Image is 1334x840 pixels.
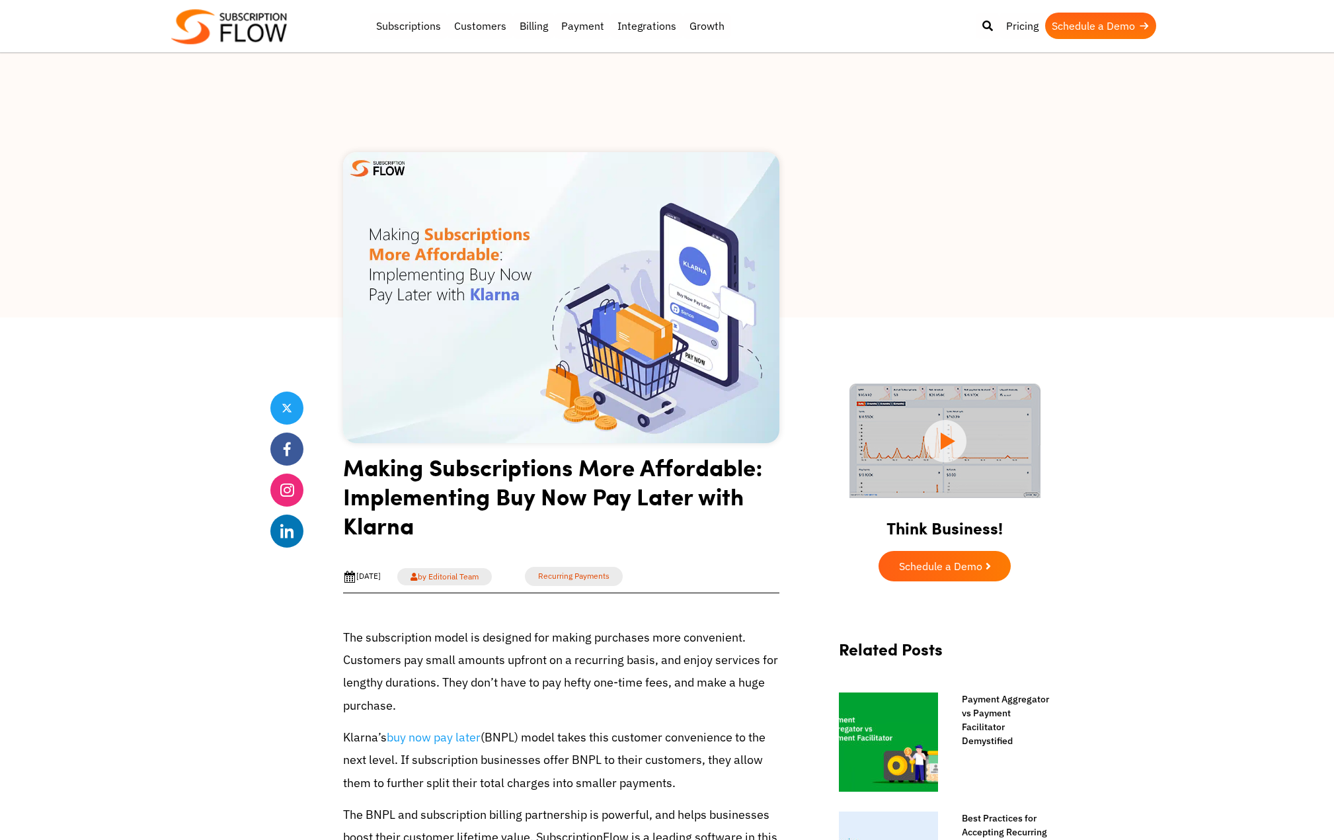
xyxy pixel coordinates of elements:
[879,551,1011,581] a: Schedule a Demo
[513,13,555,39] a: Billing
[1045,13,1156,39] a: Schedule a Demo
[343,570,381,583] div: [DATE]
[171,9,287,44] img: Subscriptionflow
[839,693,938,792] img: Payment Aggregator vs Payment Facilitator Demystified
[849,384,1040,498] img: intro video
[899,561,982,571] span: Schedule a Demo
[448,13,513,39] a: Customers
[1000,13,1045,39] a: Pricing
[343,452,779,550] h1: Making Subscriptions More Affordable: Implementing Buy Now Pay Later with Klarna
[611,13,683,39] a: Integrations
[370,13,448,39] a: Subscriptions
[343,626,779,717] p: The subscription model is designed for making purchases more convenient. Customers pay small amou...
[343,726,779,794] p: Klarna’s (BNPL) model takes this customer convenience to the next level. If subscription business...
[683,13,731,39] a: Growth
[555,13,611,39] a: Payment
[525,567,623,586] a: Recurring Payments
[949,693,1050,748] a: Payment Aggregator vs Payment Facilitator Demystified
[397,568,492,585] a: by Editorial Team
[387,730,481,745] a: buy now pay later
[343,152,779,443] img: Buy Now Pay Later with Klarna
[839,640,1050,672] h2: Related Posts
[826,502,1064,544] h2: Think Business!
